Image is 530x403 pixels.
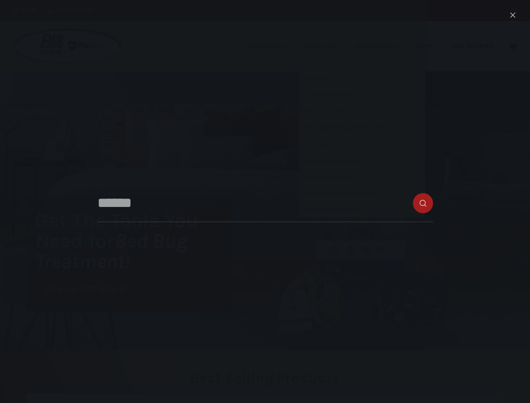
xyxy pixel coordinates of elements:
a: Industries [243,21,299,71]
a: Who We Are [299,71,425,87]
a: View our Best Sellers! [35,280,136,298]
h2: Best Selling Products [26,371,504,385]
button: Open LiveChat chat widget [7,3,32,29]
h1: Get The Tools You Need for [35,210,231,272]
a: Why Choose Us? [299,136,425,152]
a: Partner Associations [299,169,425,185]
a: Commitment to Green [299,88,425,104]
a: Government Credentials [299,201,425,217]
img: Prevsol/Bed Bug Heat Doctor [13,28,123,65]
a: Information [350,21,411,71]
a: Our Reviews [446,21,499,71]
i: Bed Bug Treatment! [35,229,187,273]
a: How Does the Heat Process Work? [299,120,425,136]
button: Search [511,8,517,14]
a: About Us [299,21,349,71]
a: Major Brand Affiliations [299,153,425,169]
nav: Primary [243,21,499,71]
a: Shop [411,21,446,71]
a: Come See Us at a Trade Show [299,186,425,201]
a: Why We Use Heat [299,104,425,120]
span: View our Best Sellers! [45,285,126,293]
